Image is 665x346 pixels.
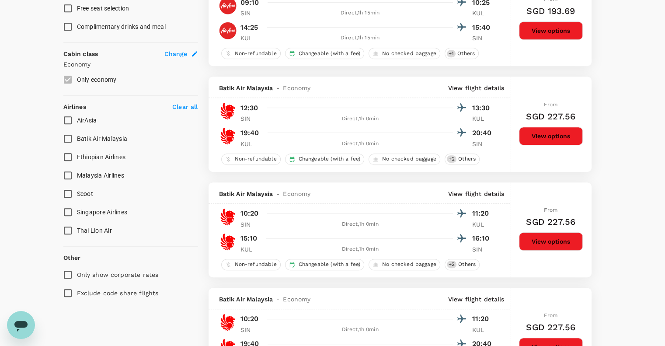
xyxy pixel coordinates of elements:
div: Direct , 1h 0min [268,325,453,334]
strong: Airlines [63,103,86,110]
p: 12:30 [240,103,258,113]
p: SIN [240,114,262,123]
p: 11:20 [472,208,494,219]
div: Changeable (with a fee) [285,154,364,165]
h6: SGD 227.56 [526,109,575,123]
div: Direct , 1h 0min [268,115,453,123]
p: Economy [63,60,198,69]
img: OD [219,314,237,331]
div: Direct , 1h 0min [268,140,453,148]
span: Free seat selection [77,5,129,12]
strong: Cabin class [63,50,98,57]
span: Changeable (with a fee) [295,155,364,163]
img: OD [219,102,237,120]
img: OD [219,208,237,226]
div: Changeable (with a fee) [285,48,364,59]
span: Changeable (with a fee) [295,261,364,268]
span: Batik Air Malaysia [219,189,273,198]
h6: SGD 227.56 [526,215,575,229]
p: Clear all [172,102,198,111]
span: Batik Air Malaysia [219,84,273,92]
span: - [273,84,283,92]
span: Change [164,49,188,58]
button: View options [519,21,583,40]
span: Ethiopian Airlines [77,154,126,161]
p: SIN [240,220,262,229]
p: KUL [240,245,262,254]
div: +2Others [445,259,480,270]
span: Batik Air Malaysia [219,295,273,304]
p: 16:10 [472,233,494,244]
span: No checked baggage [379,261,440,268]
button: View options [519,127,583,145]
div: Non-refundable [221,154,281,165]
p: View flight details [448,84,505,92]
span: From [544,101,557,108]
p: 10:20 [240,208,259,219]
p: 11:20 [472,314,494,324]
h6: SGD 193.69 [526,4,575,18]
div: Direct , 1h 0min [268,220,453,229]
p: KUL [240,140,262,148]
span: + 2 [447,155,456,163]
p: 14:25 [240,22,258,33]
span: No checked baggage [379,50,440,57]
img: AK [219,22,237,39]
img: OD [219,233,237,251]
p: Other [63,253,81,262]
span: Economy [283,84,310,92]
p: Only show corporate rates [77,270,159,279]
div: No checked baggage [369,48,440,59]
div: Direct , 1h 0min [268,245,453,254]
p: KUL [472,114,494,123]
span: Malaysia Airlines [77,172,124,179]
span: Complimentary drinks and meal [77,23,166,30]
span: Scoot [77,190,93,197]
p: 20:40 [472,128,494,138]
p: SIN [240,9,262,17]
span: Economy [283,295,310,304]
p: SIN [472,34,494,42]
p: 19:40 [240,128,259,138]
span: Thai Lion Air [77,227,112,234]
span: Others [454,50,478,57]
p: 15:40 [472,22,494,33]
span: Others [455,155,479,163]
div: Direct , 1h 15min [268,9,453,17]
span: Non-refundable [231,261,280,268]
span: Batik Air Malaysia [77,135,128,142]
div: No checked baggage [369,259,440,270]
p: KUL [472,220,494,229]
p: KUL [472,9,494,17]
p: View flight details [448,189,505,198]
span: + 2 [447,261,456,268]
span: From [544,207,557,213]
div: +2Others [445,154,480,165]
span: Economy [283,189,310,198]
div: No checked baggage [369,154,440,165]
span: Non-refundable [231,155,280,163]
p: SIN [472,245,494,254]
p: KUL [240,34,262,42]
button: View options [519,232,583,251]
p: 10:20 [240,314,259,324]
span: - [273,295,283,304]
div: Changeable (with a fee) [285,259,364,270]
span: Singapore Airlines [77,209,128,216]
span: Changeable (with a fee) [295,50,364,57]
iframe: Button to launch messaging window [7,311,35,339]
span: AirAsia [77,117,97,124]
img: OD [219,127,237,145]
h6: SGD 227.56 [526,320,575,334]
p: SIN [472,140,494,148]
span: Others [455,261,479,268]
span: Only economy [77,76,117,83]
span: No checked baggage [379,155,440,163]
p: 15:10 [240,233,258,244]
div: +1Others [445,48,479,59]
span: - [273,189,283,198]
p: Exclude code share flights [77,289,159,297]
span: + 1 [447,50,456,57]
div: Non-refundable [221,259,281,270]
div: Direct , 1h 15min [268,34,453,42]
